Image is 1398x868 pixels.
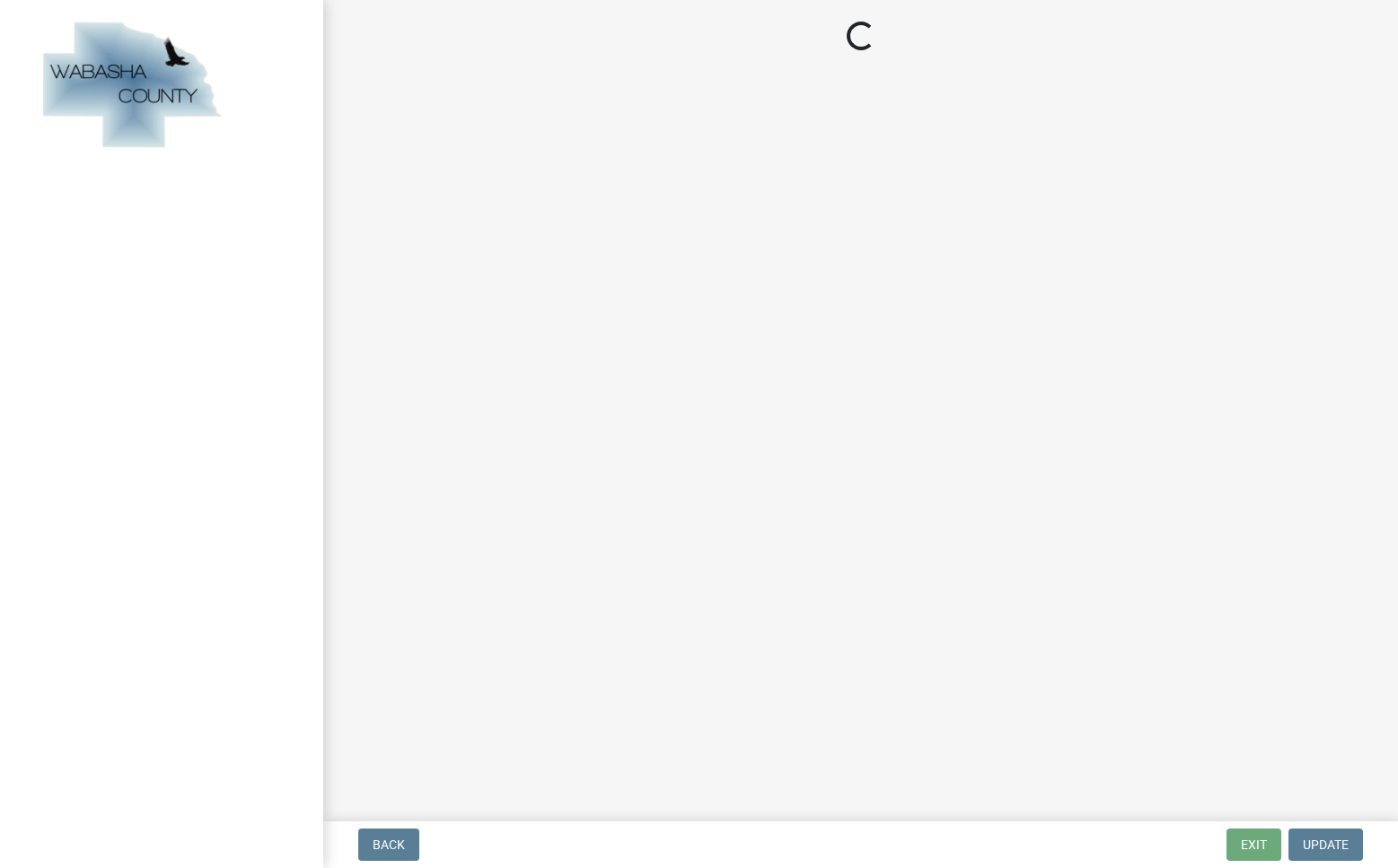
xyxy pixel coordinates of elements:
button: Back [358,829,419,861]
button: Exit [1227,829,1281,861]
button: Update [1288,829,1363,861]
span: Update [1303,837,1349,852]
img: Wabasha County, Minnesota [36,19,226,153]
span: Back [373,837,405,852]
